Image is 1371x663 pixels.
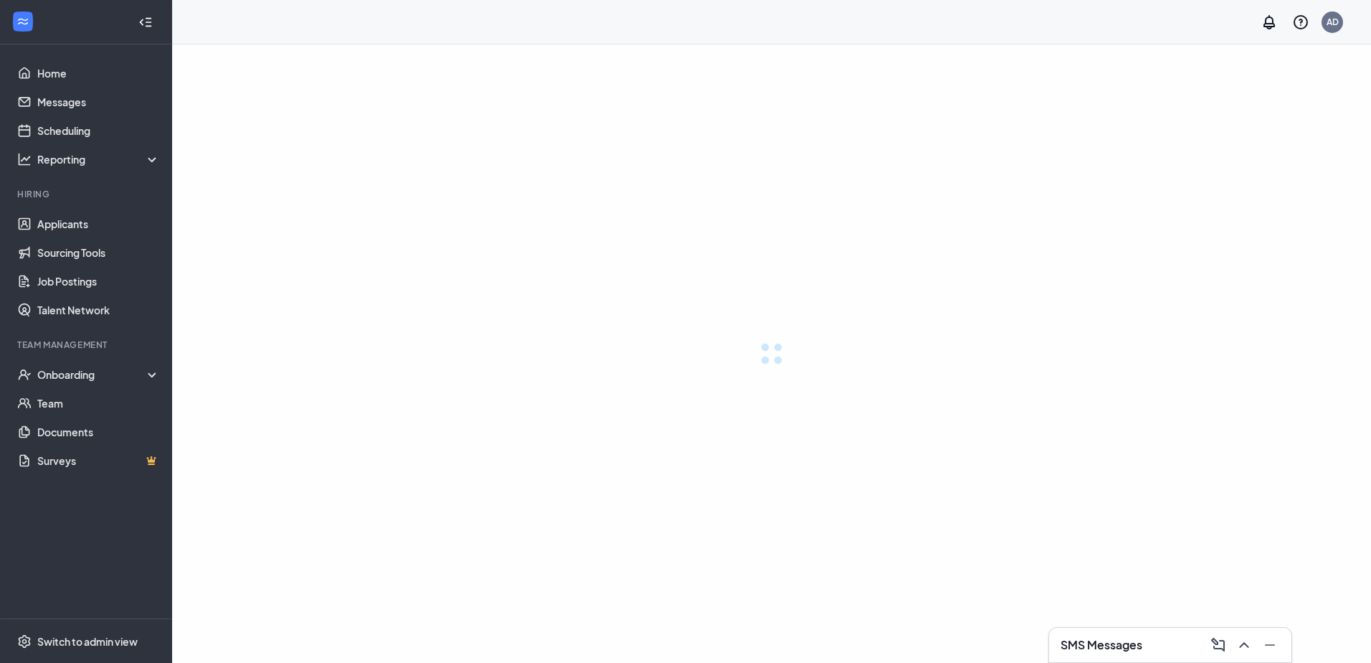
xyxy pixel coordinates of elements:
[37,367,161,382] div: Onboarding
[1261,14,1278,31] svg: Notifications
[1327,16,1339,28] div: AD
[1061,637,1142,653] h3: SMS Messages
[1210,636,1227,654] svg: ComposeMessage
[37,296,160,324] a: Talent Network
[1235,636,1253,654] svg: ChevronUp
[37,210,160,238] a: Applicants
[16,14,30,29] svg: WorkstreamLogo
[37,634,138,649] div: Switch to admin view
[37,116,160,145] a: Scheduling
[37,238,160,267] a: Sourcing Tools
[37,152,161,166] div: Reporting
[17,367,32,382] svg: UserCheck
[17,339,157,351] div: Team Management
[1257,634,1280,657] button: Minimize
[37,267,160,296] a: Job Postings
[1231,634,1254,657] button: ChevronUp
[37,446,160,475] a: SurveysCrown
[1205,634,1228,657] button: ComposeMessage
[1292,14,1309,31] svg: QuestionInfo
[17,634,32,649] svg: Settings
[1261,636,1279,654] svg: Minimize
[17,188,157,200] div: Hiring
[37,418,160,446] a: Documents
[17,152,32,166] svg: Analysis
[37,389,160,418] a: Team
[138,15,153,29] svg: Collapse
[37,59,160,88] a: Home
[37,88,160,116] a: Messages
